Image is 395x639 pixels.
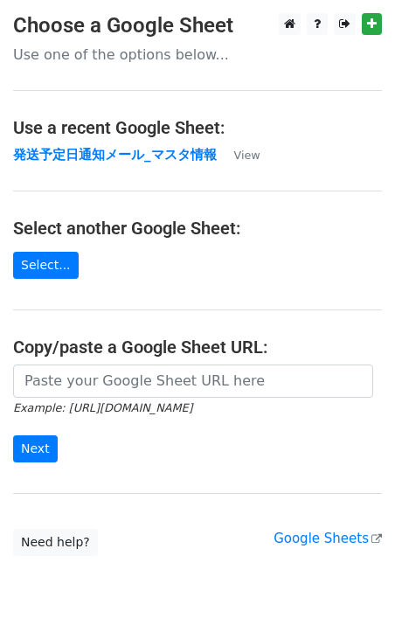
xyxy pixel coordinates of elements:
[13,365,373,398] input: Paste your Google Sheet URL here
[274,531,382,546] a: Google Sheets
[13,147,217,163] a: 発送予定日通知メール_マスタ情報
[13,13,382,38] h3: Choose a Google Sheet
[234,149,260,162] small: View
[13,252,79,279] a: Select...
[217,147,260,163] a: View
[13,435,58,462] input: Next
[13,45,382,64] p: Use one of the options below...
[13,218,382,239] h4: Select another Google Sheet:
[13,117,382,138] h4: Use a recent Google Sheet:
[13,401,192,414] small: Example: [URL][DOMAIN_NAME]
[13,337,382,358] h4: Copy/paste a Google Sheet URL:
[13,529,98,556] a: Need help?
